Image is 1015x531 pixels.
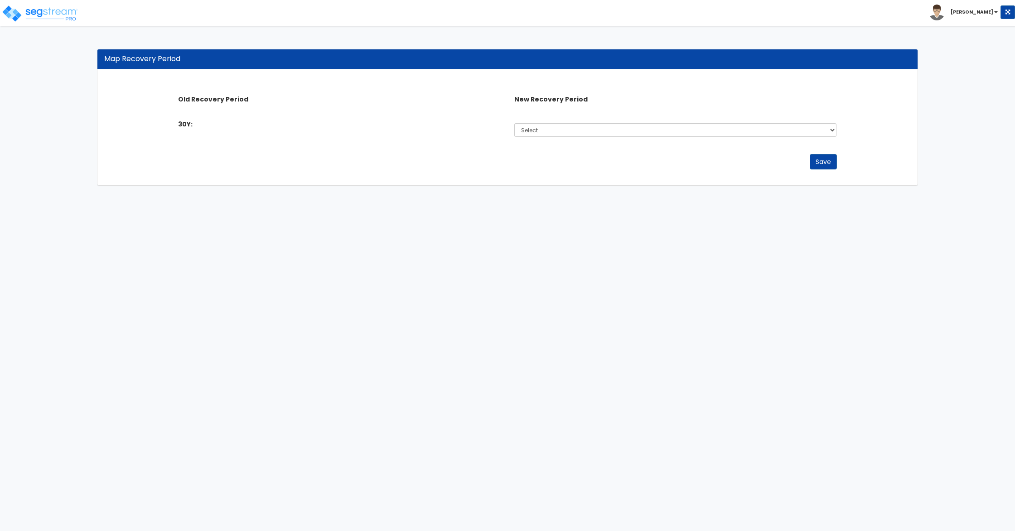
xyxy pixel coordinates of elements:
img: logo_pro_r.png [1,5,78,23]
img: avatar.png [929,5,945,20]
button: Save [810,154,837,169]
b: [PERSON_NAME] [951,9,993,15]
div: Map Recovery Period [104,54,911,64]
b: New Recovery Period [514,95,588,104]
label: 30Y: [178,120,193,129]
b: Old Recovery Period [178,95,248,104]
